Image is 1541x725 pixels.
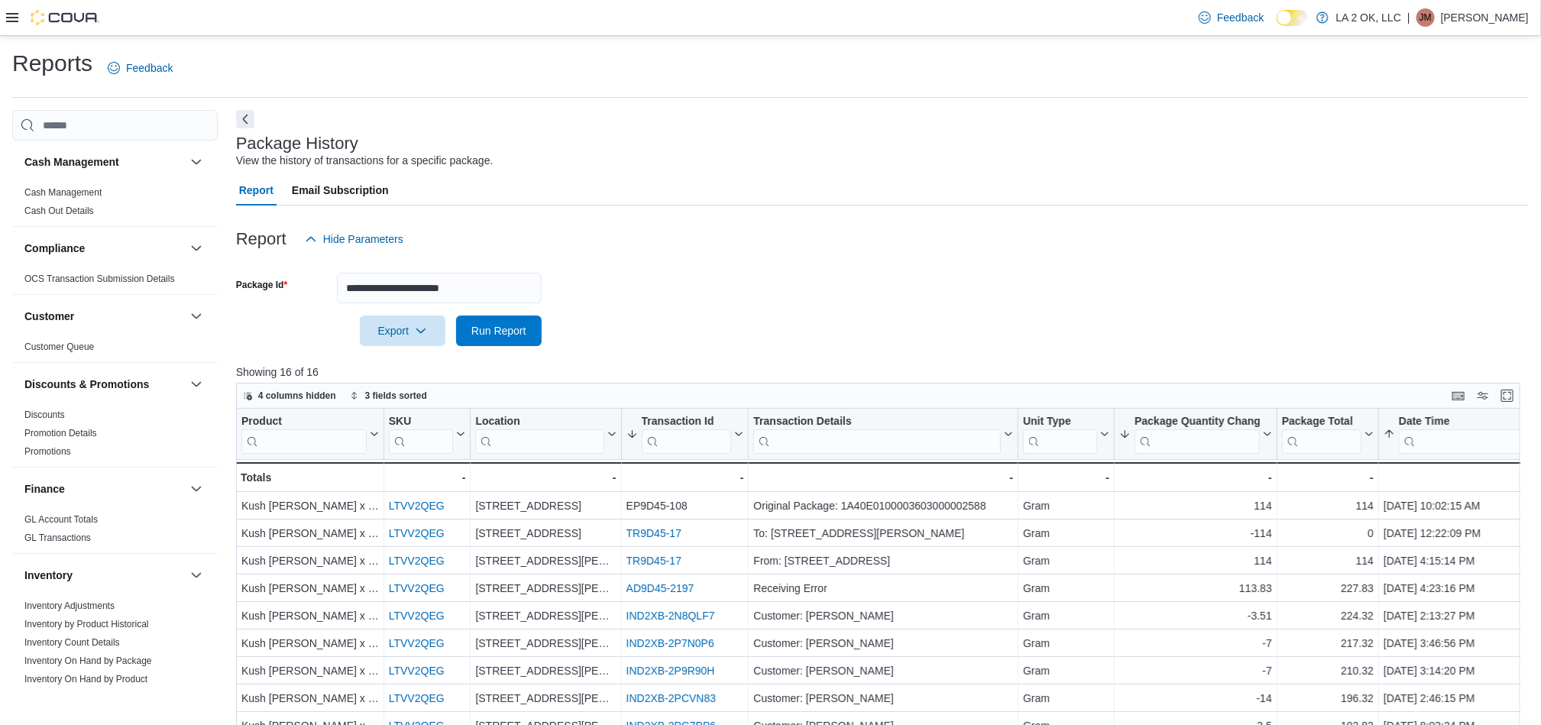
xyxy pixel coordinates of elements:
button: Hide Parameters [299,224,410,254]
img: Cova [31,10,99,25]
span: Feedback [126,60,173,76]
div: 114 [1282,497,1374,516]
div: Transaction Details [753,415,1001,454]
a: LTVV2QEG [389,555,445,568]
a: Promotions [24,446,71,457]
h3: Customer [24,309,74,324]
span: Cash Management [24,186,102,199]
a: OCS Transaction Submission Details [24,273,175,284]
h3: Report [236,230,287,248]
div: Date Time [1399,415,1541,454]
div: 114 [1119,552,1272,571]
div: Finance [12,510,218,553]
div: - [1282,468,1374,487]
div: Discounts & Promotions [12,406,218,467]
div: Kush [PERSON_NAME] x Pop Tarts [241,580,379,598]
button: Product [241,415,379,454]
div: Customer [12,338,218,362]
div: 227.83 [1282,580,1374,598]
button: Display options [1474,387,1492,405]
label: Package Id [236,279,287,291]
a: Inventory Count Details [24,637,120,648]
span: Inventory Adjustments [24,600,115,612]
div: Transaction Id URL [641,415,731,454]
div: Kush [PERSON_NAME] x Pop Tarts [241,607,379,626]
div: Totals [241,468,379,487]
div: Product [241,415,367,454]
a: Feedback [102,53,179,83]
button: Next [236,110,254,128]
a: IND2XB-2P7N0P6 [626,638,714,650]
span: Run Report [471,323,526,338]
span: Discounts [24,409,65,421]
div: - [1119,468,1272,487]
span: OCS Transaction Submission Details [24,273,175,285]
button: Discounts & Promotions [24,377,184,392]
div: [STREET_ADDRESS] [475,497,616,516]
button: Inventory [187,566,206,584]
div: Jieann M [1416,8,1435,27]
button: 4 columns hidden [237,387,342,405]
a: Inventory Adjustments [24,600,115,611]
div: Kush [PERSON_NAME] x Pop Tarts [241,497,379,516]
div: Date Time [1399,415,1541,429]
span: Dark Mode [1277,26,1277,27]
div: [STREET_ADDRESS] [475,525,616,543]
div: - [389,468,466,487]
div: Kush [PERSON_NAME] x Pop Tarts [241,635,379,653]
a: IND2XB-2P9R90H [626,665,714,678]
div: [STREET_ADDRESS][PERSON_NAME] [475,607,616,626]
button: Compliance [24,241,184,256]
a: Promotion Details [24,428,97,439]
h3: Inventory [24,568,73,583]
div: SKU URL [389,415,454,454]
span: GL Transactions [24,532,91,544]
div: Location [475,415,604,429]
div: SKU [389,415,454,429]
button: Transaction Id [626,415,743,454]
div: [STREET_ADDRESS][PERSON_NAME] [475,690,616,708]
div: Gram [1023,497,1109,516]
div: Package Quantity Change [1135,415,1260,429]
div: Customer: [PERSON_NAME] [753,662,1013,681]
h3: Finance [24,481,65,497]
span: Promotion Details [24,427,97,439]
span: Inventory On Hand by Package [24,655,152,667]
span: JM [1420,8,1432,27]
button: Package Quantity Change [1119,415,1272,454]
div: Package Total [1282,415,1361,429]
div: 0 [1282,525,1374,543]
h3: Cash Management [24,154,119,170]
div: 210.32 [1282,662,1374,681]
p: Showing 16 of 16 [236,364,1533,380]
a: TR9D45-17 [626,555,681,568]
h3: Discounts & Promotions [24,377,149,392]
button: Export [360,316,445,346]
div: Product [241,415,367,429]
a: LTVV2QEG [389,610,445,623]
span: Email Subscription [292,175,389,206]
button: Discounts & Promotions [187,375,206,393]
div: Unit Type [1023,415,1097,454]
div: Location [475,415,604,454]
a: Inventory by Product Historical [24,619,149,630]
div: Customer: [PERSON_NAME] [753,607,1013,626]
div: -14 [1119,690,1272,708]
div: From: [STREET_ADDRESS] [753,552,1013,571]
div: 224.32 [1282,607,1374,626]
span: Inventory Count Details [24,636,120,649]
div: Cash Management [12,183,218,226]
div: Transaction Id [641,415,731,429]
div: Gram [1023,525,1109,543]
div: Customer: [PERSON_NAME] [753,690,1013,708]
div: - [1023,468,1109,487]
span: Report [239,175,274,206]
div: Compliance [12,270,218,294]
a: Inventory On Hand by Package [24,655,152,666]
a: TR9D45-17 [626,528,681,540]
a: LTVV2QEG [389,583,445,595]
div: 196.32 [1282,690,1374,708]
a: GL Transactions [24,532,91,543]
div: [STREET_ADDRESS][PERSON_NAME] [475,552,616,571]
a: AD9D45-2197 [626,583,694,595]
